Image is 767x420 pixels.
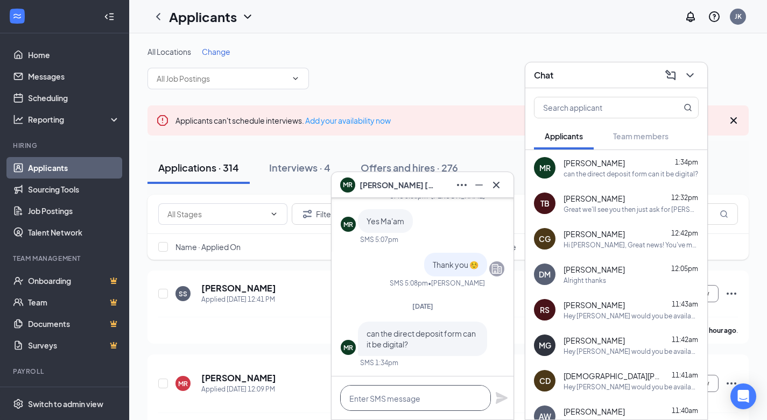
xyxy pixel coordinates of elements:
a: Talent Network [28,222,120,243]
h5: [PERSON_NAME] [201,372,276,384]
div: Interviews · 4 [269,161,330,174]
div: MR [343,220,353,229]
svg: ChevronDown [270,210,278,218]
svg: MagnifyingGlass [720,210,728,218]
div: RS [540,304,550,315]
svg: Company [490,262,503,275]
span: 11:41am [672,371,698,379]
span: [PERSON_NAME] [564,158,625,168]
div: Great we'll see you then just ask for [PERSON_NAME] when you get there [564,205,699,214]
svg: Cross [490,179,503,191]
span: [DEMOGRAPHIC_DATA][PERSON_NAME] [564,371,660,381]
svg: Notifications [684,10,697,23]
span: Change [202,47,230,56]
span: Team members [613,131,669,141]
button: Ellipses [453,176,470,194]
div: Alright thanks [564,276,606,285]
div: SMS 1:34pm [360,358,398,367]
button: Filter Filters [292,203,347,225]
span: Applicants can't schedule interviews. [175,116,391,125]
div: Hi [PERSON_NAME], Great news! You've moved on to the next stage of the application. We have a few... [564,240,699,250]
span: [PERSON_NAME] [564,229,625,239]
button: ComposeMessage [662,67,679,84]
div: Offers and hires · 276 [361,161,458,174]
input: All Stages [167,208,265,220]
span: 12:05pm [671,265,698,273]
a: OnboardingCrown [28,270,120,291]
span: 1:34pm [675,158,698,166]
span: 12:42pm [671,229,698,237]
div: MG [539,340,551,351]
svg: ChevronDown [684,69,696,82]
button: Minimize [470,176,488,194]
a: Job Postings [28,200,120,222]
div: Hey [PERSON_NAME] would you be available to interview at our Freddy's located in [GEOGRAPHIC_DATA... [564,347,699,356]
span: Name · Applied On [175,241,241,252]
div: Applications · 314 [158,161,239,174]
a: SurveysCrown [28,334,120,356]
svg: Cross [727,114,740,127]
span: [PERSON_NAME] [564,406,625,417]
svg: Filter [301,208,314,220]
div: Team Management [13,254,118,263]
a: PayrollCrown [28,383,120,404]
svg: Ellipses [455,179,468,191]
svg: Minimize [473,179,485,191]
div: Applied [DATE] 12:09 PM [201,384,276,395]
a: Add your availability now [305,116,391,125]
div: Switch to admin view [28,398,103,409]
a: Scheduling [28,87,120,109]
div: Hey [PERSON_NAME] would you be available to interview at our Freddy's located in [GEOGRAPHIC_DATA... [564,311,699,321]
div: SMS 5:08pm [390,279,428,288]
svg: Collapse [104,11,115,22]
div: DM [539,269,551,280]
input: All Job Postings [157,73,287,84]
div: Hiring [13,141,118,150]
svg: MagnifyingGlass [684,103,692,112]
span: 11:42am [672,336,698,344]
h3: Chat [534,69,553,81]
div: TB [540,198,550,209]
span: [PERSON_NAME] [564,335,625,346]
span: [PERSON_NAME] [564,193,625,204]
span: Thank you ☺️ [433,260,479,269]
div: CD [539,375,551,386]
div: Open Intercom Messenger [730,383,756,409]
svg: Settings [13,398,24,409]
a: TeamCrown [28,291,120,313]
div: Applied [DATE] 12:41 PM [201,294,276,305]
div: MR [539,162,551,173]
div: Reporting [28,114,121,125]
span: [PERSON_NAME] [564,300,625,310]
a: ChevronLeft [152,10,165,23]
span: 11:40am [672,407,698,415]
input: Search applicant [534,97,662,118]
span: All Locations [147,47,191,56]
a: DocumentsCrown [28,313,120,334]
span: can the direct deposit form can it be digital? [367,329,476,349]
div: SS [179,289,187,298]
svg: ChevronDown [291,74,300,83]
span: 12:32pm [671,194,698,202]
div: MR [178,379,188,388]
button: ChevronDown [681,67,699,84]
span: [PERSON_NAME] [564,264,625,275]
a: Sourcing Tools [28,179,120,200]
div: JK [735,12,742,21]
svg: QuestionInfo [708,10,721,23]
svg: Plane [495,391,508,404]
h1: Applicants [169,8,237,26]
div: CG [539,233,551,244]
svg: Ellipses [725,377,738,390]
h5: [PERSON_NAME] [201,282,276,294]
span: [PERSON_NAME] [PERSON_NAME] [360,179,435,191]
span: [DATE] [412,302,433,310]
a: Messages [28,66,120,87]
span: 11:43am [672,300,698,308]
span: Applicants [545,131,583,141]
div: Payroll [13,367,118,376]
svg: Error [156,114,169,127]
div: MR [343,343,353,352]
span: Yes Ma'am [367,216,404,226]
